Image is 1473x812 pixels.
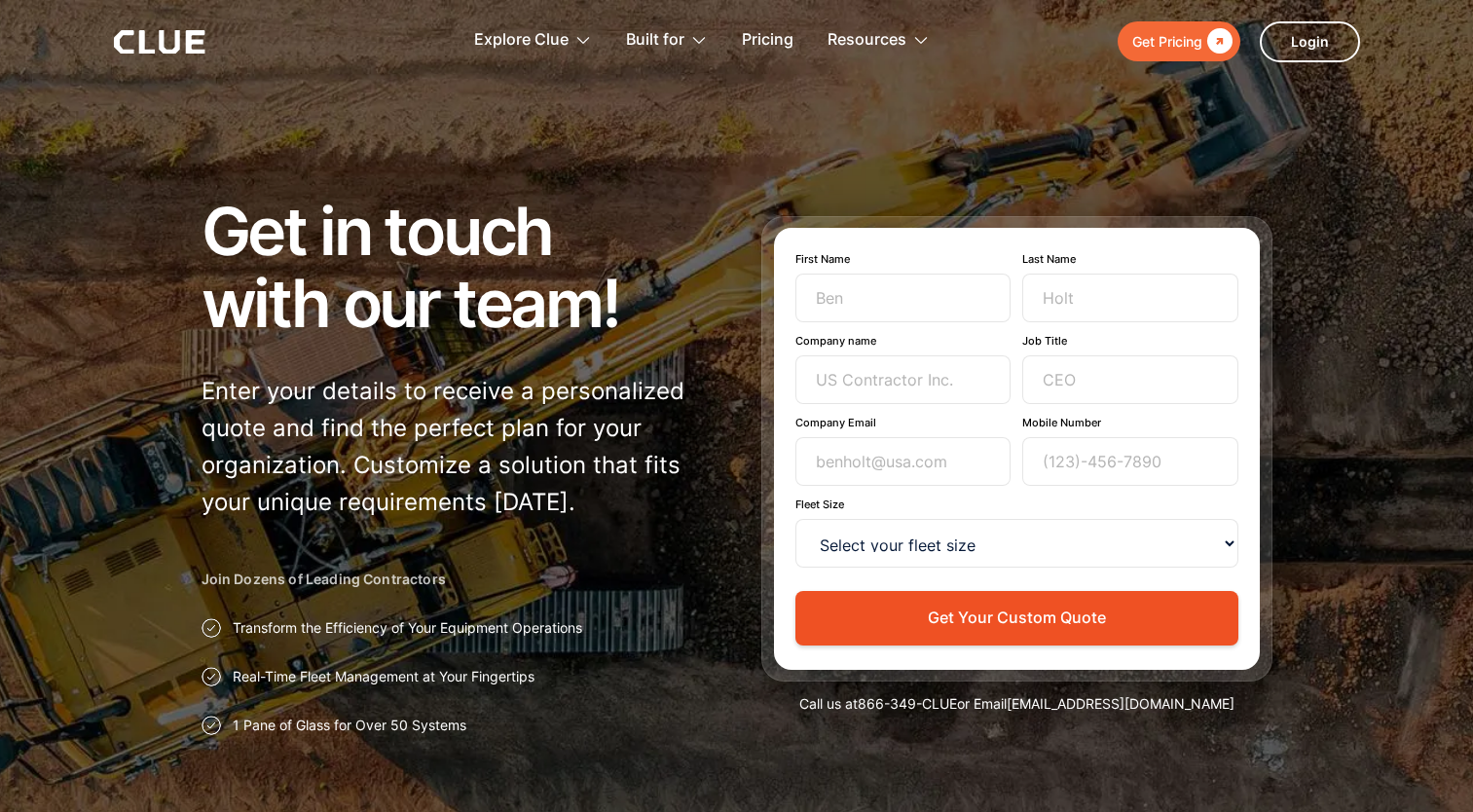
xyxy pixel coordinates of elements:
img: Approval checkmark icon [202,618,221,638]
label: Mobile Number [1022,416,1238,429]
button: Get Your Custom Quote [795,591,1238,645]
input: US Contractor Inc. [795,355,1012,404]
label: Company name [795,334,1012,348]
div: Built for [626,10,684,71]
a: Get Pricing [1118,21,1240,61]
div: Resources [828,10,906,71]
h2: Join Dozens of Leading Contractors [202,570,713,589]
img: Approval checkmark icon [202,667,221,686]
input: Ben [795,274,1012,322]
label: First Name [795,252,1012,266]
label: Fleet Size [795,498,1238,511]
input: CEO [1022,355,1238,404]
input: benholt@usa.com [795,437,1012,486]
div: Built for [626,10,708,71]
h1: Get in touch with our team! [202,195,713,339]
input: (123)-456-7890 [1022,437,1238,486]
p: 1 Pane of Glass for Over 50 Systems [233,716,466,735]
p: Enter your details to receive a personalized quote and find the perfect plan for your organizatio... [202,373,713,521]
div: Call us at or Email [761,694,1272,714]
div: Explore Clue [474,10,569,71]
div: Get Pricing [1132,29,1202,54]
div: Resources [828,10,930,71]
p: Real-Time Fleet Management at Your Fingertips [233,667,534,686]
a: 866-349-CLUE [858,695,957,712]
label: Job Title [1022,334,1238,348]
a: Login [1260,21,1360,62]
input: Holt [1022,274,1238,322]
label: Company Email [795,416,1012,429]
label: Last Name [1022,252,1238,266]
div:  [1202,29,1233,54]
div: Explore Clue [474,10,592,71]
img: Approval checkmark icon [202,716,221,735]
p: Transform the Efficiency of Your Equipment Operations [233,618,582,638]
a: Pricing [742,10,793,71]
a: [EMAIL_ADDRESS][DOMAIN_NAME] [1007,695,1234,712]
